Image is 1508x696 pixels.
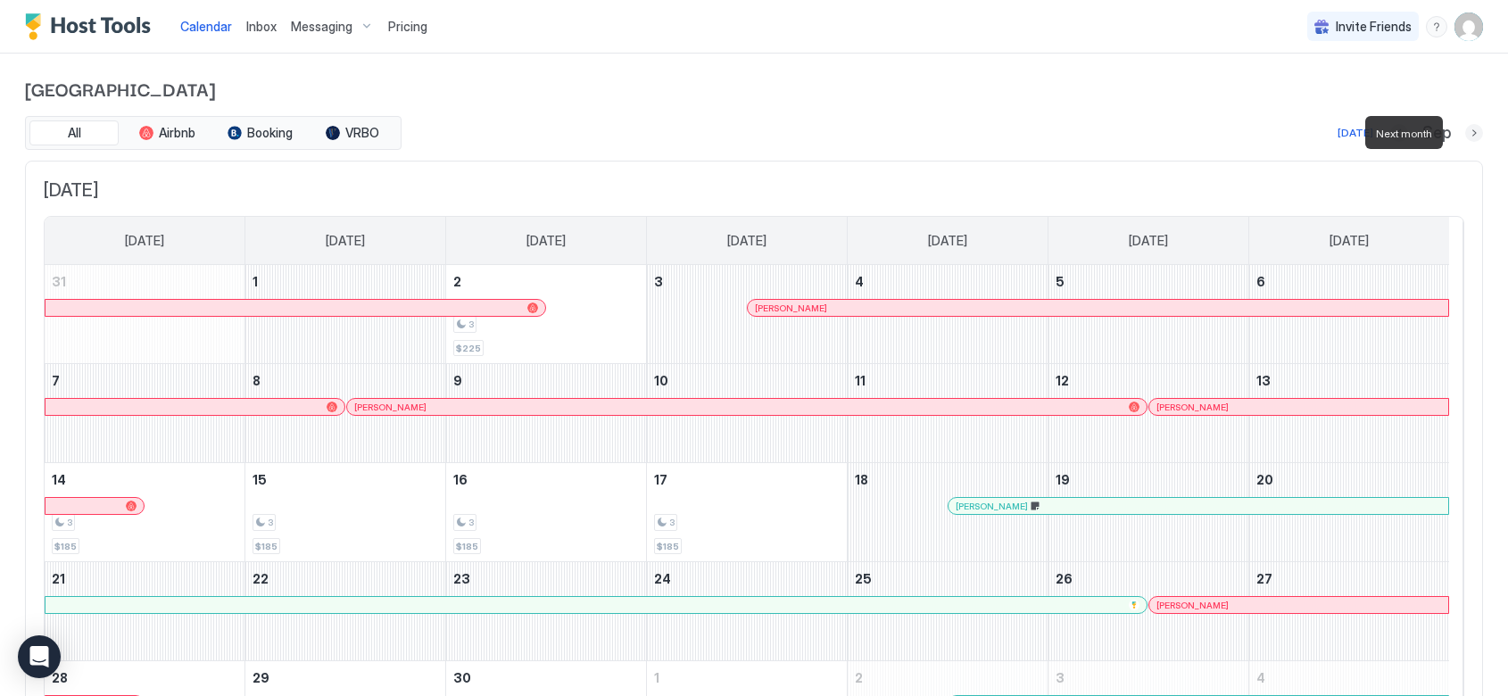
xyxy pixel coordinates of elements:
span: 14 [52,472,66,487]
td: September 20, 2025 [1248,463,1449,562]
a: Tuesday [509,217,584,265]
a: September 16, 2025 [446,463,646,496]
a: September 5, 2025 [1048,265,1248,298]
span: 3 [67,517,72,528]
span: 11 [855,373,866,388]
span: 22 [253,571,269,586]
span: Inbox [246,19,277,34]
a: September 4, 2025 [848,265,1048,298]
span: 23 [453,571,470,586]
td: September 6, 2025 [1248,265,1449,364]
a: Saturday [1312,217,1387,265]
a: Thursday [910,217,985,265]
span: 2 [855,670,863,685]
span: 1 [253,274,258,289]
td: September 2, 2025 [446,265,647,364]
span: [DATE] [1330,233,1369,249]
span: 3 [468,517,474,528]
a: September 25, 2025 [848,562,1048,595]
td: September 4, 2025 [847,265,1048,364]
div: Host Tools Logo [25,13,159,40]
span: 15 [253,472,267,487]
span: 13 [1256,373,1271,388]
span: [PERSON_NAME] [354,402,427,413]
td: September 10, 2025 [647,364,848,463]
span: 7 [52,373,60,388]
span: [DATE] [727,233,766,249]
a: October 2, 2025 [848,661,1048,694]
td: September 12, 2025 [1048,364,1248,463]
a: September 22, 2025 [245,562,445,595]
span: [GEOGRAPHIC_DATA] [25,75,1483,102]
span: 2 [453,274,461,289]
span: $225 [456,343,481,354]
td: September 17, 2025 [647,463,848,562]
span: 3 [654,274,663,289]
span: Calendar [180,19,232,34]
span: 16 [453,472,468,487]
button: Booking [215,120,304,145]
a: September 15, 2025 [245,463,445,496]
span: VRBO [345,125,379,141]
span: 6 [1256,274,1265,289]
td: September 26, 2025 [1048,562,1248,661]
div: User profile [1454,12,1483,41]
td: September 7, 2025 [45,364,245,463]
td: September 27, 2025 [1248,562,1449,661]
a: Sunday [107,217,182,265]
a: September 23, 2025 [446,562,646,595]
span: Airbnb [159,125,195,141]
span: 3 [468,319,474,330]
a: September 10, 2025 [647,364,847,397]
td: September 16, 2025 [446,463,647,562]
span: 5 [1056,274,1065,289]
span: [PERSON_NAME] [1156,600,1229,611]
span: 31 [52,274,66,289]
div: [PERSON_NAME] [755,302,1441,314]
button: Airbnb [122,120,211,145]
a: Friday [1111,217,1186,265]
a: September 11, 2025 [848,364,1048,397]
span: 4 [1256,670,1265,685]
a: Wednesday [709,217,784,265]
td: September 25, 2025 [847,562,1048,661]
span: 10 [654,373,668,388]
td: September 5, 2025 [1048,265,1248,364]
div: [PERSON_NAME] [1156,600,1441,611]
span: [PERSON_NAME] [755,302,827,314]
a: September 13, 2025 [1249,364,1449,397]
a: September 21, 2025 [45,562,244,595]
a: Inbox [246,17,277,36]
div: menu [1426,16,1447,37]
span: 1 [654,670,659,685]
span: 12 [1056,373,1069,388]
button: Next month [1465,124,1483,142]
span: [DATE] [125,233,164,249]
td: September 13, 2025 [1248,364,1449,463]
a: October 1, 2025 [647,661,847,694]
div: [PERSON_NAME] [1156,402,1441,413]
span: 25 [855,571,872,586]
a: September 3, 2025 [647,265,847,298]
td: September 15, 2025 [245,463,446,562]
span: [PERSON_NAME] [1156,402,1229,413]
td: August 31, 2025 [45,265,245,364]
div: [PERSON_NAME] [956,501,1441,512]
td: September 22, 2025 [245,562,446,661]
span: 9 [453,373,462,388]
span: [DATE] [526,233,566,249]
td: September 18, 2025 [847,463,1048,562]
a: October 3, 2025 [1048,661,1248,694]
a: September 1, 2025 [245,265,445,298]
div: Open Intercom Messenger [18,635,61,678]
span: Pricing [388,19,427,35]
a: September 28, 2025 [45,661,244,694]
a: September 2, 2025 [446,265,646,298]
span: 3 [1056,670,1065,685]
span: Next month [1376,127,1432,140]
a: September 9, 2025 [446,364,646,397]
span: 3 [669,517,675,528]
span: 8 [253,373,261,388]
span: 26 [1056,571,1073,586]
td: September 21, 2025 [45,562,245,661]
